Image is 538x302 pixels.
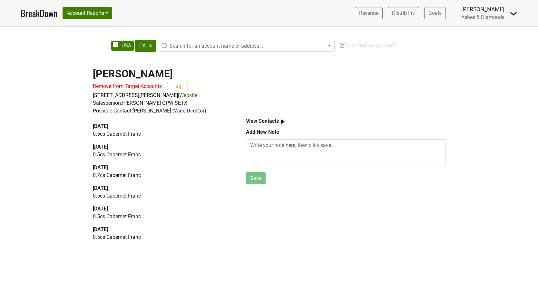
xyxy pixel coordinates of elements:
a: Website [179,92,197,98]
span: Ashes & Diamonds [461,14,504,20]
p: | [93,92,445,99]
div: [DATE] [93,164,231,171]
img: Edit [339,42,346,48]
p: 0.7 cs Cabernet Franc [93,171,231,179]
button: Account Reports [63,7,112,19]
div: [PERSON_NAME] [461,5,504,14]
span: Search for an account name or address... [170,43,263,49]
span: Remove from Target Accounts [93,83,162,89]
div: [DATE] [93,143,231,151]
div: Possible Contact: [PERSON_NAME] (Wine Director) [93,107,445,115]
a: Distrib Inv [388,7,419,19]
h2: [PERSON_NAME] [93,68,445,80]
p: 0.5 cs Cabernet Franc [93,233,231,241]
img: arrow_right.svg [279,118,287,126]
button: Tag [167,83,188,90]
p: 0.5 cs Cabernet Franc [93,151,231,159]
div: Salesperson: [PERSON_NAME] OPW SETX [93,99,445,107]
a: Revenue [355,7,383,19]
p: 0.5 cs Cabernet Franc [93,130,231,138]
button: Save [246,172,266,184]
div: [DATE] [93,122,231,130]
div: [DATE] [93,184,231,192]
div: [DATE] [93,205,231,213]
div: [DATE] [93,226,231,233]
a: BreakDown [21,6,57,20]
p: 0.5 cs Cabernet Franc [93,213,231,220]
a: [STREET_ADDRESS][PERSON_NAME] [93,92,178,98]
b: View Contacts [246,118,279,124]
p: 0.5 cs Cabernet Franc [93,192,231,200]
img: Dropdown Menu [510,10,517,17]
b: Add New Note [246,129,279,135]
span: Can't find an account? [339,43,396,49]
a: Goals [424,7,446,19]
